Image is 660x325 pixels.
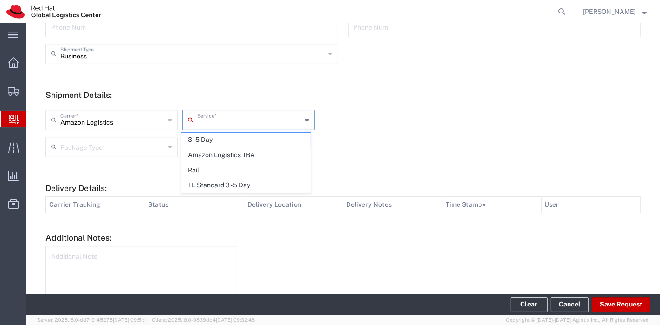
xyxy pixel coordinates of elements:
[181,163,310,178] span: Rail
[45,233,641,242] h5: Additional Notes:
[244,197,343,213] th: Delivery Location
[45,90,641,100] h5: Shipment Details:
[45,196,641,213] table: Delivery Details:
[541,197,641,213] th: User
[37,317,148,323] span: Server: 2025.18.0-dd719145275
[506,316,649,324] span: Copyright © [DATE]-[DATE] Agistix Inc., All Rights Reserved
[343,197,442,213] th: Delivery Notes
[216,317,255,323] span: [DATE] 09:32:48
[583,6,636,17] span: Jason Alexander
[181,178,310,192] span: TL Standard 3 - 5 Day
[181,148,310,162] span: Amazon Logistics TBA
[152,317,255,323] span: Client: 2025.18.0-9839db4
[511,297,548,312] button: Clear
[442,197,542,213] th: Time Stamp
[181,133,310,147] span: 3 - 5 Day
[551,297,589,312] a: Cancel
[145,197,244,213] th: Status
[6,5,101,19] img: logo
[582,6,647,17] button: [PERSON_NAME]
[592,297,650,312] button: Save Request
[45,183,641,193] h5: Delivery Details:
[113,317,148,323] span: [DATE] 09:51:11
[46,197,145,213] th: Carrier Tracking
